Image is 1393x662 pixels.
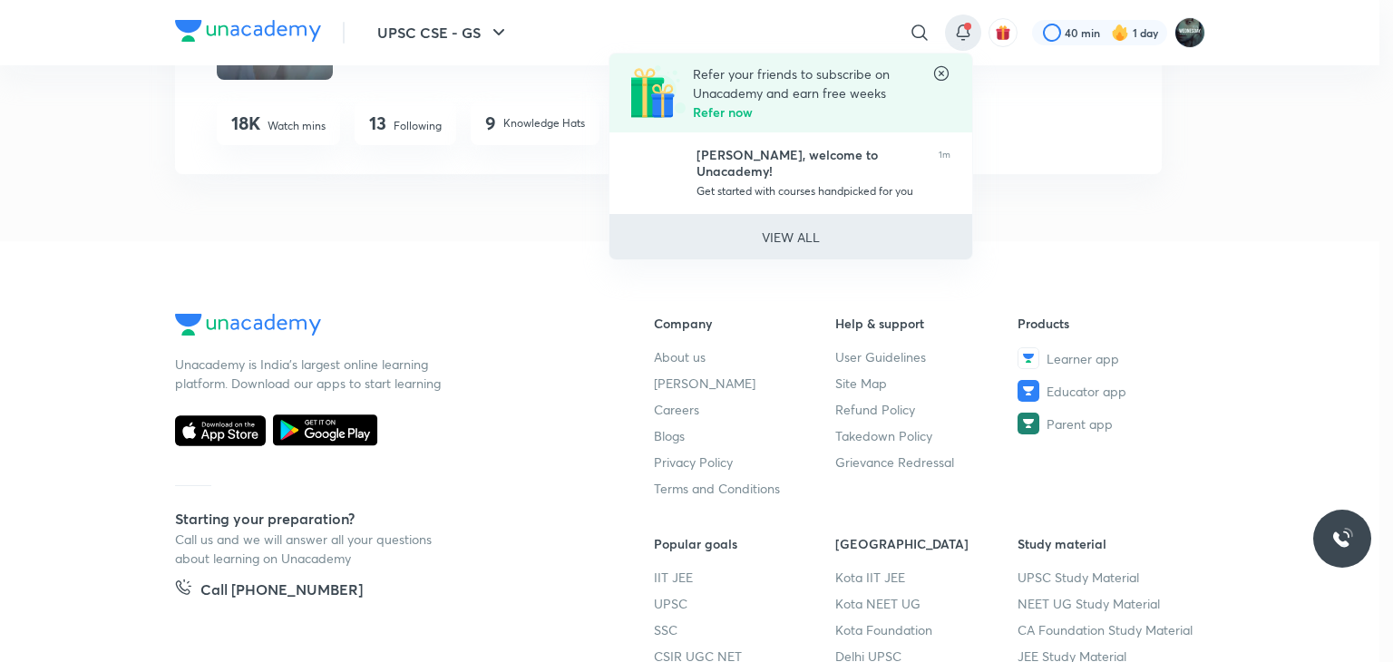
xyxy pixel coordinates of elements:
img: Avatar [631,147,682,198]
p: VIEW ALL [762,228,820,247]
h6: Refer now [693,102,932,122]
div: Get started with courses handpicked for you [696,183,924,200]
span: 1m [939,147,950,200]
div: [PERSON_NAME], welcome to Unacademy! [696,147,924,180]
p: Refer your friends to subscribe on Unacademy and earn free weeks [693,64,932,102]
img: Referral [631,64,686,119]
